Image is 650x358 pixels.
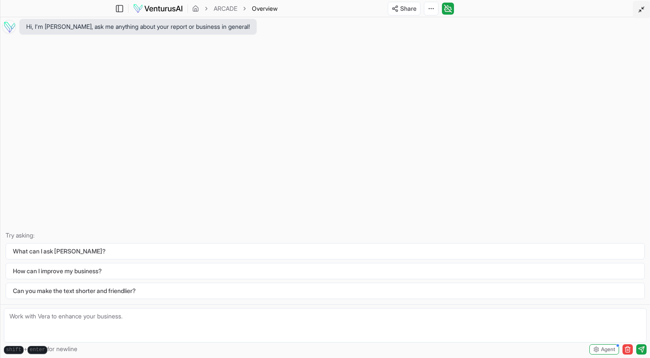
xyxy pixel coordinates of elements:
[601,346,615,353] span: Agent
[2,20,16,34] img: Vera
[192,4,278,13] nav: breadcrumb
[4,345,77,354] span: + for newline
[6,243,645,259] button: What can I ask [PERSON_NAME]?
[6,231,645,240] p: Try asking:
[388,2,420,15] button: Share
[26,22,250,31] span: Hi, I'm [PERSON_NAME], ask me anything about your report or business in general!
[252,4,278,13] span: Overview
[6,283,645,299] button: Can you make the text shorter and friendlier?
[28,346,47,354] kbd: enter
[6,263,645,279] button: How can I improve my business?
[589,344,619,355] button: Agent
[400,4,417,13] span: Share
[214,4,237,13] a: ARCADE
[4,346,24,354] kbd: shift
[133,3,183,14] img: logo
